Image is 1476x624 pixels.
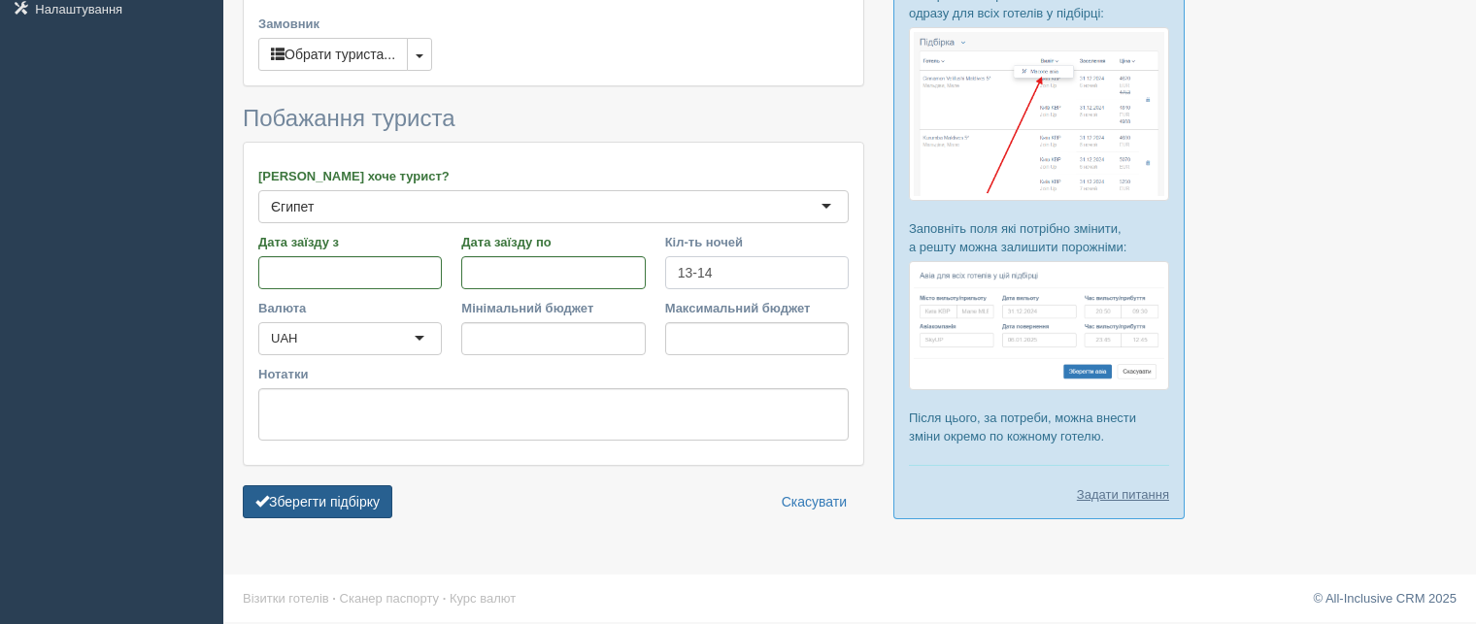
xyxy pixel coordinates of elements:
[461,299,645,317] label: Мінімальний бюджет
[1313,591,1457,606] a: © All-Inclusive CRM 2025
[665,299,849,317] label: Максимальний бюджет
[443,591,447,606] span: ·
[258,365,849,383] label: Нотатки
[258,233,442,251] label: Дата заїзду з
[665,256,849,289] input: 7-10 або 7,10,14
[258,38,408,71] button: Обрати туриста...
[909,261,1169,390] img: %D0%BF%D1%96%D0%B4%D0%B1%D1%96%D1%80%D0%BA%D0%B0-%D0%B0%D0%B2%D1%96%D0%B0-2-%D1%81%D1%80%D0%BC-%D...
[243,105,455,131] span: Побажання туриста
[909,409,1169,445] p: Після цього, за потреби, можна внести зміни окремо по кожному готелю.
[450,591,516,606] a: Курс валют
[258,299,442,317] label: Валюта
[258,15,849,33] label: Замовник
[243,485,392,518] button: Зберегти підбірку
[461,233,645,251] label: Дата заїзду по
[909,219,1169,256] p: Заповніть поля які потрібно змінити, а решту можна залишити порожніми:
[243,591,329,606] a: Візитки готелів
[340,591,439,606] a: Сканер паспорту
[909,27,1169,201] img: %D0%BF%D1%96%D0%B4%D0%B1%D1%96%D1%80%D0%BA%D0%B0-%D0%B0%D0%B2%D1%96%D0%B0-1-%D1%81%D1%80%D0%BC-%D...
[332,591,336,606] span: ·
[271,197,314,216] div: Єгипет
[271,329,297,348] div: UAH
[665,233,849,251] label: Кіл-ть ночей
[769,485,859,518] a: Скасувати
[258,167,849,185] label: [PERSON_NAME] хоче турист?
[1077,485,1169,504] a: Задати питання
